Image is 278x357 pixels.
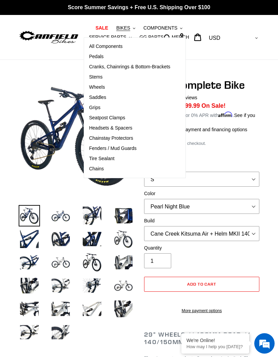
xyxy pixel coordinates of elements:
span: SALE [96,25,108,31]
div: Chat with us now [45,38,124,47]
a: All Components [84,41,176,52]
a: Headsets & Spacers [84,123,176,133]
img: Load image into Gallery viewer, TILT - Complete Bike [19,275,40,296]
span: Add to cart [187,282,217,287]
a: Grips [84,103,176,113]
img: Load image into Gallery viewer, TILT - Complete Bike [81,298,103,320]
div: calculated at checkout. [144,140,259,147]
img: Load image into Gallery viewer, TILT - Complete Bike [81,252,103,273]
h1: TILT - Complete Bike [144,79,259,91]
a: Seatpost Clamps [84,113,176,123]
span: Affirm [218,112,233,117]
img: Load image into Gallery viewer, TILT - Complete Bike [50,298,72,320]
span: Pedals [89,54,104,60]
a: GG PARTS [136,33,167,42]
a: Wheels [84,82,176,92]
img: Load image into Gallery viewer, TILT - Complete Bike [81,275,103,296]
a: SALE [92,23,112,33]
span: On Sale! [201,101,225,110]
a: Chainstay Protectors [84,133,176,143]
img: Load image into Gallery viewer, TILT - Complete Bike [19,298,40,320]
a: Fenders / Mud Guards [84,143,176,154]
a: Saddles [84,92,176,103]
label: Quantity [144,244,259,252]
img: Load image into Gallery viewer, TILT - Complete Bike [81,228,103,250]
div: Minimize live chat window [111,3,127,20]
a: Learn more about payment and financing options [144,127,247,132]
img: d_696896380_company_1647369064580_696896380 [22,34,39,51]
label: Build [144,217,259,224]
span: Cranks, Chainrings & Bottom-Brackets [89,64,171,70]
span: Grips [89,105,100,111]
div: We're Online! [186,338,244,343]
span: BIKES [116,25,130,31]
span: Seatpost Clamps [89,115,125,121]
textarea: Type your message and hit 'Enter' [3,186,129,209]
a: Stems [84,72,176,82]
img: Canfield Bikes [19,30,79,45]
button: BIKES [113,23,139,33]
a: Cranks, Chainrings & Bottom-Brackets [84,62,176,72]
span: Chains [89,166,104,172]
img: Load image into Gallery viewer, TILT - Complete Bike [50,322,72,343]
img: Load image into Gallery viewer, TILT - Complete Bike [50,275,72,296]
button: SERVICE PARTS [85,33,135,42]
img: Load image into Gallery viewer, TILT - Complete Bike [50,228,72,250]
img: Load image into Gallery viewer, TILT - Complete Bike [113,252,134,273]
img: Load image into Gallery viewer, TILT - Complete Bike [113,205,134,226]
span: SERVICE PARTS [89,34,126,40]
span: COMPONENTS [143,25,177,31]
span: GG PARTS [140,34,164,40]
img: Load image into Gallery viewer, TILT - Complete Bike [113,228,134,250]
span: All Components [89,44,123,49]
span: Saddles [89,95,106,100]
span: Wheels [89,84,105,90]
img: Load image into Gallery viewer, TILT - Complete Bike [113,298,134,320]
span: We're online! [39,86,94,154]
button: COMPONENTS [140,23,186,33]
span: Headsets & Spacers [89,125,133,131]
h2: 29" Wheels // 138mm Rear // 140/150mm Front [144,331,259,345]
label: Size [144,163,259,170]
label: Color [144,190,259,197]
a: Pedals [84,52,176,62]
span: Stems [89,74,103,80]
img: Load image into Gallery viewer, TILT - Complete Bike [19,322,40,343]
p: Starting at /mo or 0% APR with . [144,110,259,126]
span: Fenders / Mud Guards [89,146,137,151]
span: Tire Sealant [89,156,115,161]
img: Load image into Gallery viewer, TILT - Complete Bike [113,275,134,296]
a: More payment options [144,308,259,314]
span: Chainstay Protectors [89,135,133,141]
p: How may I help you today? [186,344,244,349]
img: Load image into Gallery viewer, TILT - Complete Bike [81,205,103,226]
img: Load image into Gallery viewer, TILT - Complete Bike [50,205,72,226]
a: Tire Sealant [84,154,176,164]
span: $4,499.99 [174,102,200,109]
img: Load image into Gallery viewer, TILT - Complete Bike [50,252,72,273]
button: Add to cart [144,277,259,292]
div: Navigation go back [7,37,18,48]
img: Load image into Gallery viewer, TILT - Complete Bike [19,205,40,226]
img: Load image into Gallery viewer, TILT - Complete Bike [19,252,40,273]
a: Chains [84,164,176,174]
img: Load image into Gallery viewer, TILT - Complete Bike [19,228,40,250]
